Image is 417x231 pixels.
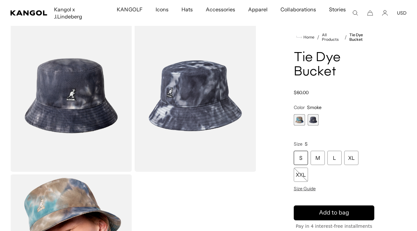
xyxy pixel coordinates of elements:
li: / [314,33,319,41]
span: Smoke [307,104,322,110]
button: USD [397,10,407,16]
div: S [294,151,308,165]
img: color-smoke [10,20,132,172]
a: Home [296,34,314,40]
h1: Tie Dye Bucket [294,51,374,79]
span: Color [294,104,305,110]
span: Add to bag [319,208,349,217]
div: L [327,151,342,165]
label: Smoke [308,114,319,126]
li: / [342,33,347,41]
span: Size [294,141,302,147]
div: M [311,151,325,165]
button: Cart [367,10,373,16]
a: Kangol [10,10,48,16]
a: Account [382,10,388,16]
label: Earth Tone [294,114,305,126]
a: Tie Dye Bucket [349,33,374,42]
div: 1 of 2 [294,114,305,126]
a: All Products [322,33,342,42]
span: Size Guide [294,186,316,192]
button: Add to bag [294,205,374,220]
div: 2 of 2 [308,114,319,126]
summary: Search here [352,10,358,16]
span: $60.00 [294,90,309,95]
span: Home [302,35,314,39]
img: color-smoke [135,20,256,172]
nav: breadcrumbs [294,33,374,42]
span: S [305,141,308,147]
div: XL [344,151,358,165]
div: XXL [294,168,308,182]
